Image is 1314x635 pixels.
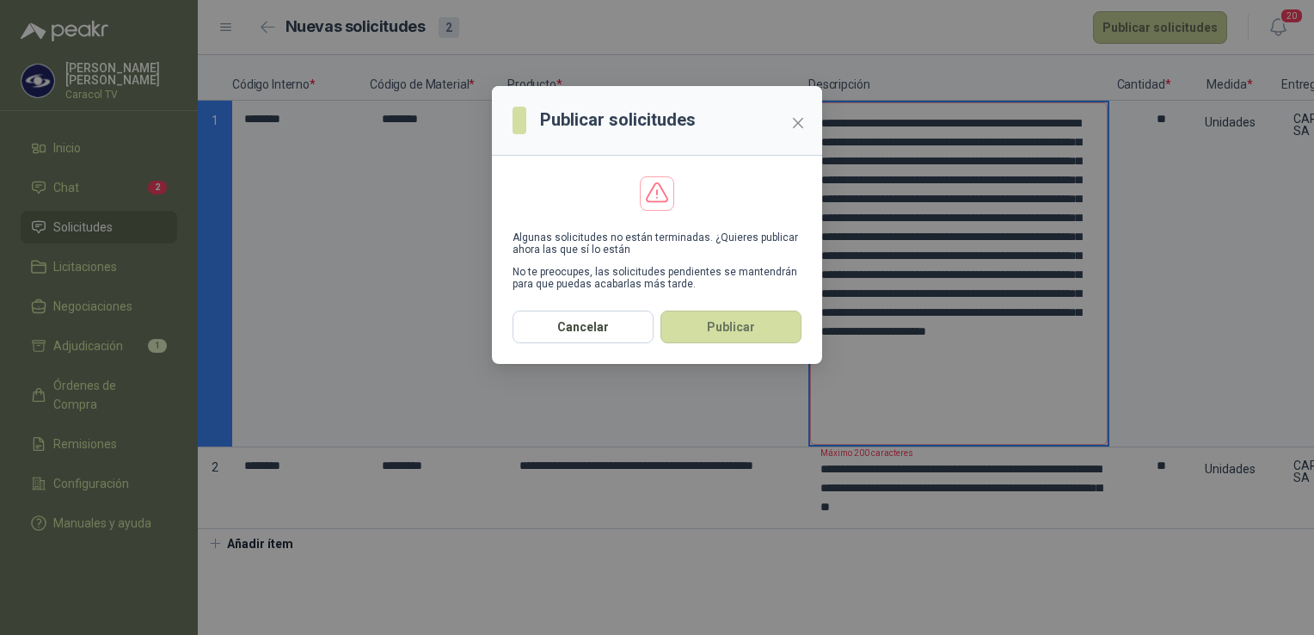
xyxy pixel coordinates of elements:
[513,311,654,343] button: Cancelar
[513,231,801,256] p: Algunas solicitudes no están terminadas. ¿Quieres publicar ahora las que sí lo están
[513,266,801,290] p: No te preocupes, las solicitudes pendientes se mantendrán para que puedas acabarlas más tarde.
[660,311,801,343] button: Publicar
[784,109,812,137] button: Close
[540,107,696,133] h3: Publicar solicitudes
[791,116,805,130] span: close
